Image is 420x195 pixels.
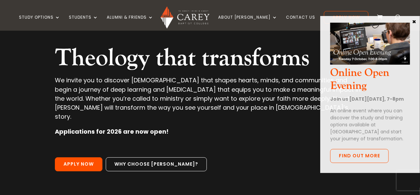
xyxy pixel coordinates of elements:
h3: Online Open Evening [330,67,410,96]
img: Online Open Evening Oct 2025 [330,23,410,65]
img: Carey Baptist College [161,6,210,29]
a: Apply Now [324,11,368,24]
p: We invite you to discover [DEMOGRAPHIC_DATA] that shapes hearts, minds, and communities and begin... [55,76,365,127]
a: Online Open Evening Oct 2025 [330,59,410,67]
strong: Applications for 2026 are now open! [55,127,169,136]
a: Alumni & Friends [107,15,153,31]
a: Study Options [19,15,60,31]
a: Students [69,15,98,31]
strong: Join us [DATE][DATE], 7-8pm [330,96,404,102]
a: Find out more [330,149,389,163]
a: Contact Us [286,15,315,31]
p: An online event where you can discover the study and training options available at [GEOGRAPHIC_DA... [330,107,410,142]
button: Close [411,18,418,24]
a: Why choose [PERSON_NAME]? [106,157,207,171]
a: Apply Now [55,157,102,171]
a: About [PERSON_NAME] [218,15,277,31]
h2: Theology that transforms [55,44,365,76]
